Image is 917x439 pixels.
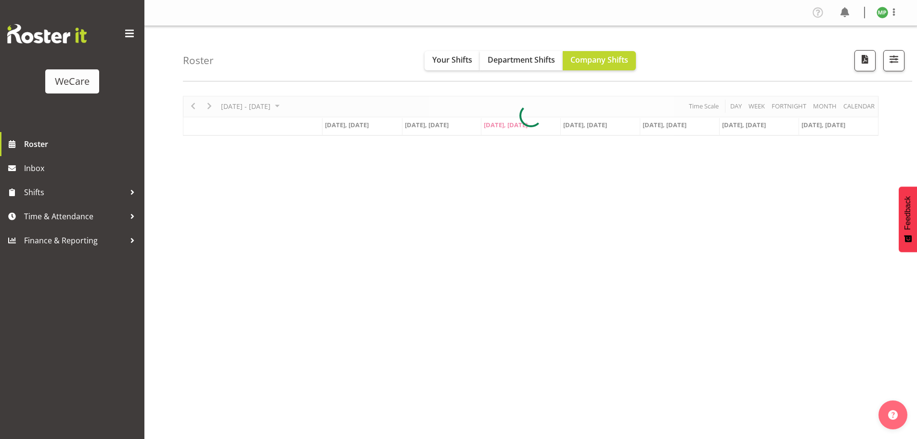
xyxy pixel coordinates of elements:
[570,54,628,65] span: Company Shifts
[904,196,912,230] span: Feedback
[24,137,140,151] span: Roster
[488,54,555,65] span: Department Shifts
[24,161,140,175] span: Inbox
[883,50,904,71] button: Filter Shifts
[899,186,917,252] button: Feedback - Show survey
[183,55,214,66] h4: Roster
[425,51,480,70] button: Your Shifts
[7,24,87,43] img: Rosterit website logo
[877,7,888,18] img: millie-pumphrey11278.jpg
[888,410,898,420] img: help-xxl-2.png
[480,51,563,70] button: Department Shifts
[24,209,125,224] span: Time & Attendance
[55,74,90,89] div: WeCare
[24,185,125,200] span: Shifts
[24,233,125,248] span: Finance & Reporting
[432,54,472,65] span: Your Shifts
[563,51,636,70] button: Company Shifts
[854,50,876,71] button: Download a PDF of the roster according to the set date range.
